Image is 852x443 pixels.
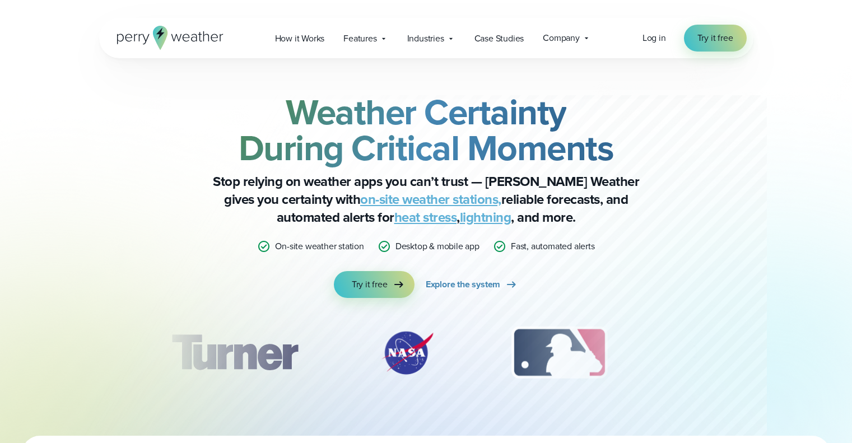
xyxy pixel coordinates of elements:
[672,325,762,381] div: 4 of 12
[368,325,446,381] img: NASA.svg
[684,25,747,52] a: Try it free
[474,32,524,45] span: Case Studies
[407,32,444,45] span: Industries
[543,31,580,45] span: Company
[643,31,666,45] a: Log in
[239,86,614,174] strong: Weather Certainty During Critical Moments
[500,325,618,381] div: 3 of 12
[275,32,325,45] span: How it Works
[368,325,446,381] div: 2 of 12
[643,31,666,44] span: Log in
[275,240,364,253] p: On-site weather station
[460,207,511,227] a: lightning
[394,207,457,227] a: heat stress
[352,278,388,291] span: Try it free
[343,32,376,45] span: Features
[511,240,595,253] p: Fast, automated alerts
[697,31,733,45] span: Try it free
[672,325,762,381] img: PGA.svg
[155,325,697,386] div: slideshow
[155,325,314,381] img: Turner-Construction_1.svg
[334,271,415,298] a: Try it free
[426,278,500,291] span: Explore the system
[202,172,650,226] p: Stop relying on weather apps you can’t trust — [PERSON_NAME] Weather gives you certainty with rel...
[266,27,334,50] a: How it Works
[360,189,501,209] a: on-site weather stations,
[426,271,518,298] a: Explore the system
[155,325,314,381] div: 1 of 12
[395,240,479,253] p: Desktop & mobile app
[500,325,618,381] img: MLB.svg
[465,27,534,50] a: Case Studies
